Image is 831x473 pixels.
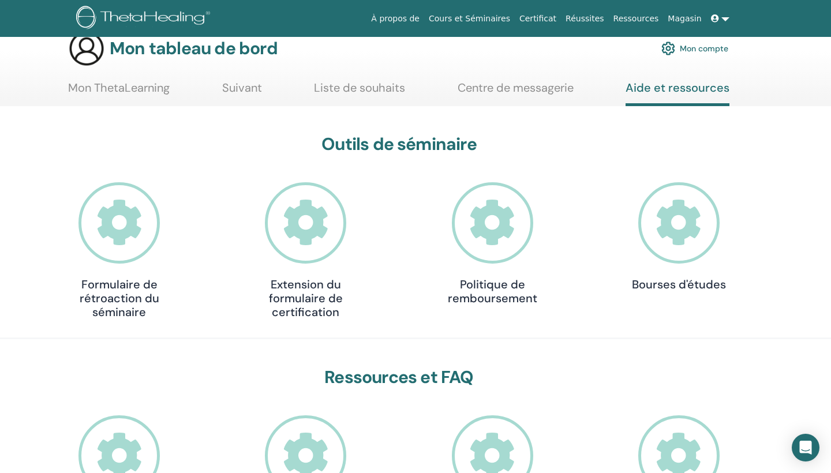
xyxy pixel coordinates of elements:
div: Open Intercom Messenger [792,434,819,461]
img: generic-user-icon.jpg [68,30,105,67]
a: Suivant [222,81,262,103]
a: Magasin [663,8,706,29]
a: Réussites [561,8,608,29]
a: Liste de souhaits [314,81,405,103]
h3: Mon tableau de bord [110,38,278,59]
h3: Outils de séminaire [62,134,737,155]
a: À propos de [366,8,424,29]
a: Aide et ressources [626,81,729,106]
a: Bourses d'études [621,182,736,291]
a: Centre de messagerie [458,81,574,103]
h4: Politique de remboursement [435,277,550,305]
a: Extension du formulaire de certification [248,182,364,319]
a: Ressources [609,8,664,29]
a: Mon compte [661,36,728,61]
a: Certificat [515,8,561,29]
a: Formulaire de rétroaction du séminaire [62,182,177,319]
h4: Bourses d'études [621,277,736,291]
h3: Ressources et FAQ [62,367,737,388]
img: cog.svg [661,39,675,58]
a: Cours et Séminaires [424,8,515,29]
img: logo.png [76,6,214,32]
h4: Extension du formulaire de certification [248,277,364,319]
a: Mon ThetaLearning [68,81,170,103]
a: Politique de remboursement [435,182,550,305]
h4: Formulaire de rétroaction du séminaire [62,277,177,319]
